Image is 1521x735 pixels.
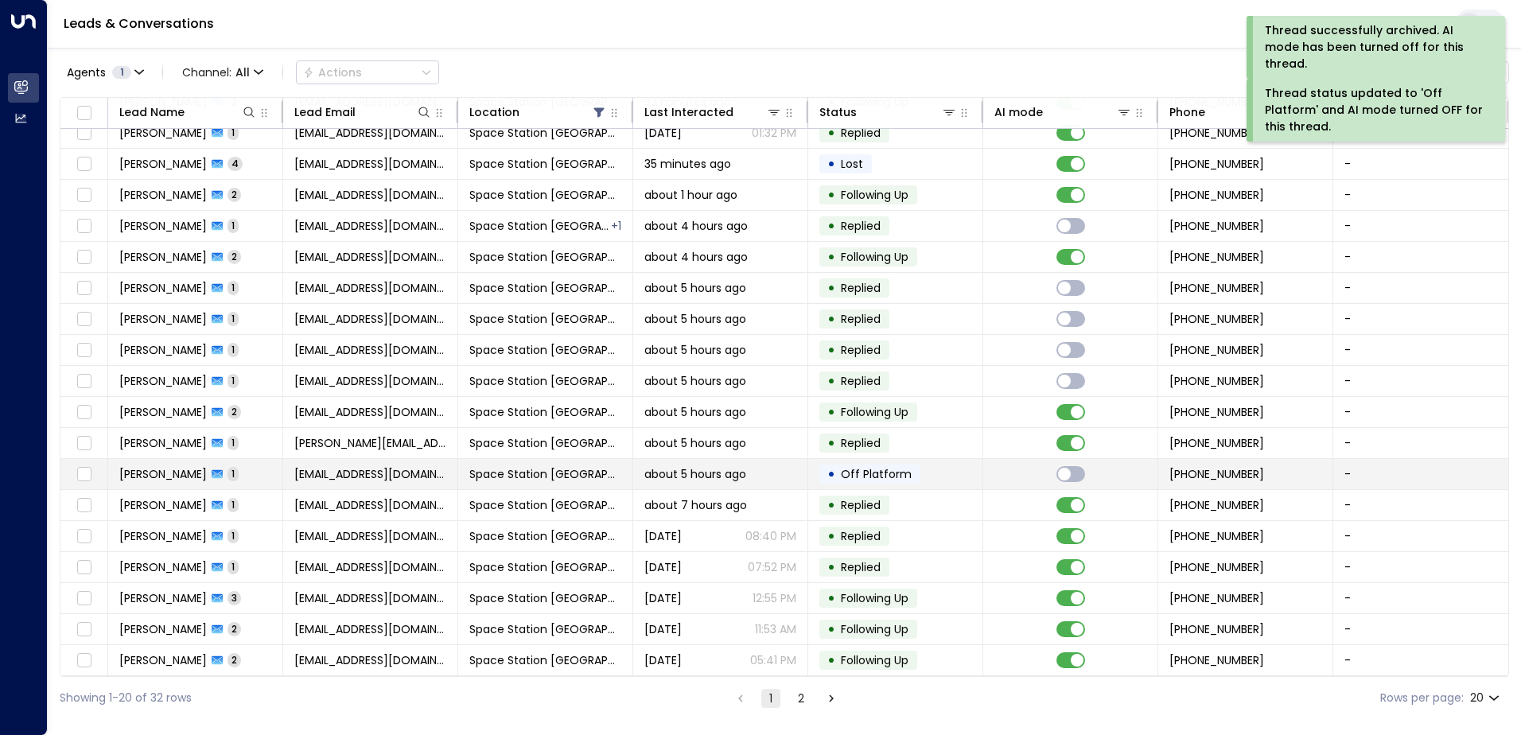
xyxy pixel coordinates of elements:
label: Rows per page: [1380,690,1464,706]
span: Replied [841,125,881,141]
span: Hope Mcmahon [119,373,207,389]
span: Space Station Solihull [469,435,621,451]
span: lyrasopyne@gmail.com [294,311,446,327]
span: Carltaur@gmail.com [294,621,446,637]
span: Jenna Blake [119,187,207,203]
p: 11:53 AM [755,621,796,637]
span: philsargent@msn.com [294,590,446,606]
div: Status [819,103,857,122]
span: +447469195769 [1169,187,1264,203]
div: • [827,243,835,270]
td: - [1333,149,1508,179]
div: Thread status updated to 'Off Platform' and AI mode turned OFF for this thread. [1265,85,1484,135]
span: Space Station Solihull [469,280,621,296]
div: Lead Name [119,103,185,122]
span: Following Up [841,652,908,668]
span: Lost [841,156,863,172]
span: Toggle select row [74,651,94,671]
span: +447976634965 [1169,621,1264,637]
span: 1 [228,219,239,232]
span: about 5 hours ago [644,404,746,420]
td: - [1333,335,1508,365]
td: - [1333,552,1508,582]
p: 12:55 PM [753,590,796,606]
span: Channel: [176,61,270,84]
span: about 5 hours ago [644,342,746,358]
div: Actions [303,65,362,80]
span: 2 [228,250,241,263]
span: Carl Beach [119,621,207,637]
span: Space Station Solihull [469,621,621,637]
span: 2 [228,622,241,636]
span: +447973238739 [1169,528,1264,544]
span: Toggle select row [74,589,94,609]
span: Toggle select row [74,465,94,484]
span: dyfutidehi@gmail.com [294,373,446,389]
span: +447702079194 [1169,125,1264,141]
span: Madeson Castillo [119,311,207,327]
div: • [827,305,835,332]
span: about 7 hours ago [644,497,747,513]
span: Replied [841,497,881,513]
span: Space Station Solihull [469,404,621,420]
td: - [1333,273,1508,303]
div: Space Station Hall Green [611,218,621,234]
span: Toggle select row [74,402,94,422]
span: Toggle select row [74,620,94,640]
span: Aug 25, 2025 [644,652,682,668]
button: Go to next page [822,689,841,708]
span: +447976634965 [1169,652,1264,668]
span: Replied [841,280,881,296]
span: Agents [67,67,106,78]
span: Sophie Lansdowne [119,435,207,451]
td: - [1333,242,1508,272]
span: Carltaur@gmail.com [294,652,446,668]
span: hollieemmafisher11@gmail.com [294,125,446,141]
div: Showing 1-20 of 32 rows [60,690,192,706]
div: • [827,430,835,457]
span: conacifil@gmail.com [294,342,446,358]
span: Paul Farmer [119,218,207,234]
span: Jade Woodward [119,280,207,296]
span: about 5 hours ago [644,311,746,327]
span: Space Station Solihull [469,187,621,203]
span: sophie_lansdowne@hotmail.com [294,435,446,451]
span: +447508293224 [1169,559,1264,575]
div: • [827,181,835,208]
span: Toggle select row [74,216,94,236]
span: Carl Beach [119,652,207,668]
div: Phone [1169,103,1205,122]
span: Toggle select row [74,371,94,391]
div: • [827,616,835,643]
td: - [1333,614,1508,644]
span: 1 [228,498,239,511]
span: Toggle select row [74,278,94,298]
span: Yesterday [644,125,682,141]
td: - [1333,583,1508,613]
span: Hannah Seifas [119,404,207,420]
span: Toggle select row [74,123,94,143]
span: Replied [841,373,881,389]
div: Phone [1169,103,1307,122]
td: - [1333,211,1508,241]
div: AI mode [994,103,1043,122]
button: Actions [296,60,439,84]
span: Space Station Solihull [469,373,621,389]
span: Replied [841,342,881,358]
td: - [1333,180,1508,210]
div: • [827,119,835,146]
div: Lead Email [294,103,432,122]
span: +447521084166 [1169,404,1264,420]
div: Lead Name [119,103,257,122]
span: Space Station Solihull [469,652,621,668]
div: Location [469,103,607,122]
span: 35 minutes ago [644,156,731,172]
span: 1 [228,560,239,574]
span: +447214579996 [1169,342,1264,358]
span: Following Up [841,621,908,637]
span: Following Up [841,187,908,203]
span: hannahseifas@gmail.com [294,404,446,420]
span: about 5 hours ago [644,373,746,389]
span: Laurence Pinnick [119,528,207,544]
button: Go to page 2 [792,689,811,708]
